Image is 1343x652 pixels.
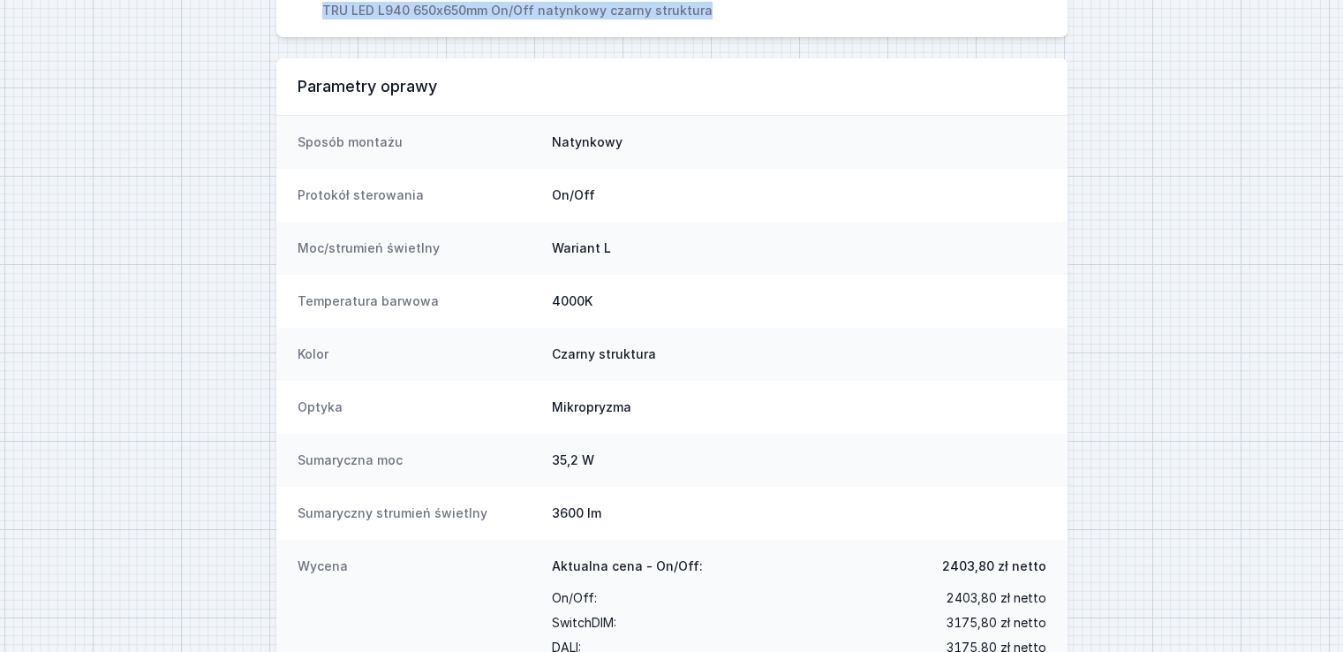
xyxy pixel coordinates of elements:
dt: Kolor [298,345,538,363]
span: 2403,80 zł netto [942,557,1046,575]
dd: Wariant L [552,239,1046,257]
dd: On/Off [552,186,1046,204]
dd: Czarny struktura [552,345,1046,363]
dt: Sumaryczny strumień świetlny [298,504,538,522]
h3: Parametry oprawy [298,76,1046,97]
dd: Natynkowy [552,133,1046,151]
dt: Moc/strumień świetlny [298,239,538,257]
p: TRU LED L940 650x650mm On/Off natynkowy czarny struktura [322,2,713,19]
dd: 3600 lm [552,504,1046,522]
span: 3175,80 zł netto [947,610,1046,635]
dt: Sumaryczna moc [298,451,538,469]
dt: Protokół sterowania [298,186,538,204]
dt: Optyka [298,398,538,416]
dd: Mikropryzma [552,398,1046,416]
span: SwitchDIM : [552,610,616,635]
dt: Temperatura barwowa [298,292,538,310]
dd: 35,2 W [552,451,1046,469]
span: Aktualna cena - On/Off: [552,557,703,575]
span: On/Off : [552,586,597,610]
span: 2403,80 zł netto [946,586,1046,610]
dt: Sposób montażu [298,133,538,151]
dd: 4000K [552,292,1046,310]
